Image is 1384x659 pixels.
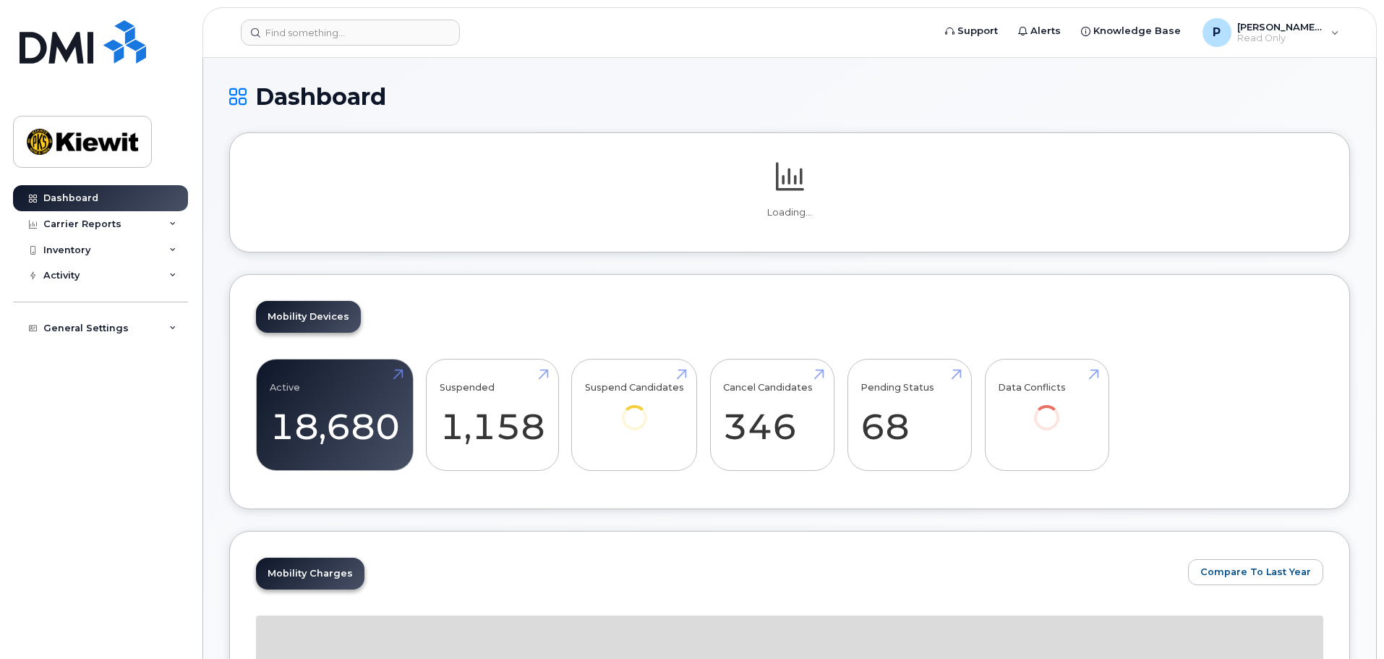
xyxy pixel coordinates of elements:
[998,367,1095,451] a: Data Conflicts
[1188,559,1323,585] button: Compare To Last Year
[723,367,821,463] a: Cancel Candidates 346
[229,84,1350,109] h1: Dashboard
[585,367,684,451] a: Suspend Candidates
[440,367,545,463] a: Suspended 1,158
[256,301,361,333] a: Mobility Devices
[860,367,958,463] a: Pending Status 68
[256,558,364,590] a: Mobility Charges
[1200,565,1311,579] span: Compare To Last Year
[270,367,400,463] a: Active 18,680
[256,206,1323,219] p: Loading...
